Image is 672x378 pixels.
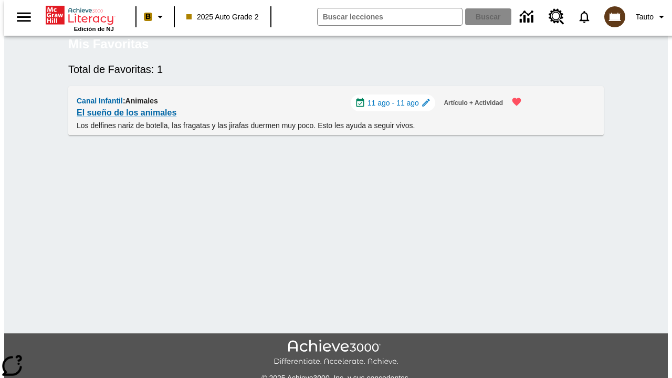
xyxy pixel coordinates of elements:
img: Achieve3000 Differentiate Accelerate Achieve [274,340,398,366]
button: Boost El color de la clase es anaranjado claro. Cambiar el color de la clase. [140,7,171,26]
a: El sueño de los animales [77,106,176,120]
span: Canal Infantil [77,97,123,105]
span: Edición de NJ [74,26,114,32]
h5: Mis Favoritas [68,36,149,52]
span: B [145,10,151,23]
input: Buscar campo [318,8,462,25]
button: Escoja un nuevo avatar [598,3,632,30]
button: Perfil/Configuración [632,7,672,26]
span: Artículo + Actividad [444,98,503,109]
a: Portada [46,5,114,26]
div: Portada [46,4,114,32]
span: 11 ago - 11 ago [367,98,419,109]
button: Artículo + Actividad [439,94,507,112]
div: 11 ago - 11 ago Elegir fechas [351,94,435,111]
button: Remover de Favoritas [505,90,528,113]
button: Abrir el menú lateral [8,2,39,33]
p: Los delfines nariz de botella, las fragatas y las jirafas duermen muy poco. Esto les ayuda a segu... [77,120,528,131]
img: avatar image [604,6,625,27]
a: Centro de información [513,3,542,31]
a: Notificaciones [571,3,598,30]
a: Centro de recursos, Se abrirá en una pestaña nueva. [542,3,571,31]
span: 2025 Auto Grade 2 [186,12,259,23]
h6: Total de Favoritas: 1 [68,61,604,78]
span: : Animales [123,97,158,105]
span: Tauto [636,12,654,23]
